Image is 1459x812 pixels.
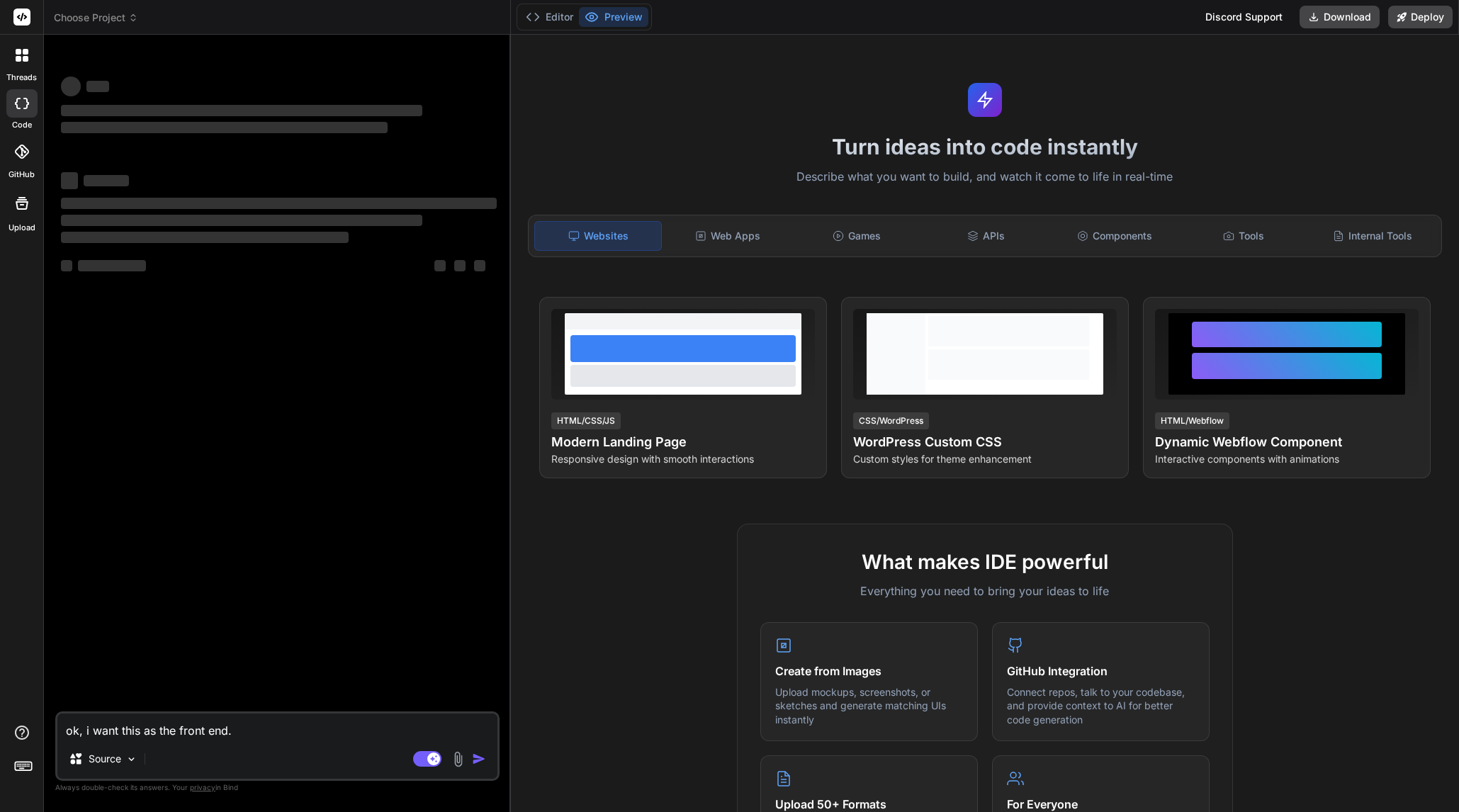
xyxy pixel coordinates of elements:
[61,172,78,189] span: ‌
[1388,6,1453,28] button: Deploy
[665,221,791,251] div: Web Apps
[61,122,388,133] span: ‌
[1300,6,1380,28] button: Download
[534,221,662,251] div: Websites
[551,452,815,466] p: Responsive design with smooth interactions
[551,412,621,429] div: HTML/CSS/JS
[1155,412,1229,429] div: HTML/Webflow
[519,134,1450,159] h1: Turn ideas into code instantly
[61,77,81,96] span: ‌
[450,751,466,767] img: attachment
[12,119,32,131] label: code
[853,452,1117,466] p: Custom styles for theme enhancement
[551,432,815,452] h4: Modern Landing Page
[61,215,422,226] span: ‌
[1155,452,1419,466] p: Interactive components with animations
[1007,662,1195,680] h4: GitHub Integration
[474,260,485,271] span: ‌
[923,221,1049,251] div: APIs
[520,7,579,27] button: Editor
[1155,432,1419,452] h4: Dynamic Webflow Component
[1309,221,1436,251] div: Internal Tools
[54,11,138,25] span: Choose Project
[78,260,146,271] span: ‌
[89,752,121,766] p: Source
[775,685,963,727] p: Upload mockups, screenshots, or sketches and generate matching UIs instantly
[61,105,422,116] span: ‌
[55,781,500,794] p: Always double-check its answers. Your in Bind
[519,168,1450,186] p: Describe what you want to build, and watch it come to life in real-time
[794,221,920,251] div: Games
[1197,6,1291,28] div: Discord Support
[84,175,129,186] span: ‌
[472,752,486,766] img: icon
[57,714,497,739] textarea: ok, i want this as the front end.
[775,662,963,680] h4: Create from Images
[1181,221,1307,251] div: Tools
[61,260,72,271] span: ‌
[86,81,109,92] span: ‌
[1007,685,1195,727] p: Connect repos, talk to your codebase, and provide context to AI for better code generation
[61,198,497,209] span: ‌
[125,753,137,765] img: Pick Models
[1052,221,1178,251] div: Components
[454,260,466,271] span: ‌
[61,232,349,243] span: ‌
[853,432,1117,452] h4: WordPress Custom CSS
[190,783,215,791] span: privacy
[760,582,1210,599] p: Everything you need to bring your ideas to life
[9,222,35,234] label: Upload
[579,7,648,27] button: Preview
[9,169,35,181] label: GitHub
[434,260,446,271] span: ‌
[760,547,1210,577] h2: What makes IDE powerful
[853,412,929,429] div: CSS/WordPress
[6,72,37,84] label: threads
